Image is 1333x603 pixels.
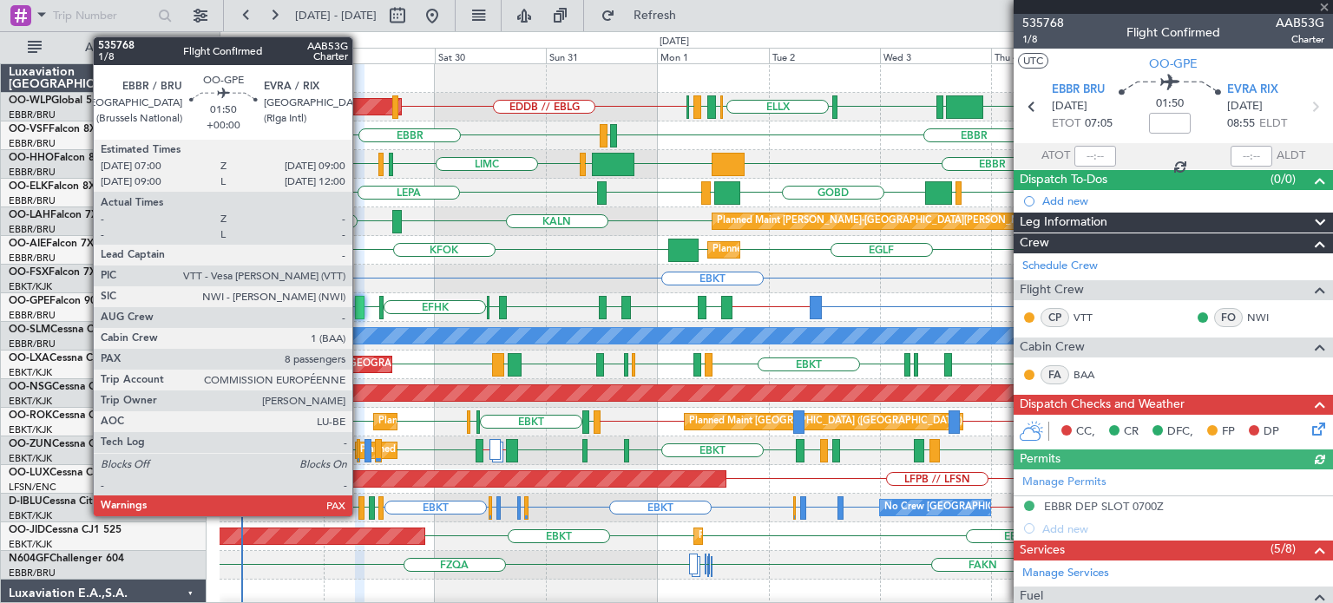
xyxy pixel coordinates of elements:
[1247,310,1286,325] a: NWI
[9,468,49,478] span: OO-LUX
[1052,82,1105,99] span: EBBR BRU
[9,366,52,379] a: EBKT/KJK
[9,468,146,478] a: OO-LUXCessna Citation CJ4
[9,324,147,335] a: OO-SLMCessna Citation XLS
[991,48,1102,63] div: Thu 4
[1276,14,1324,32] span: AAB53G
[9,280,52,293] a: EBKT/KJK
[9,309,56,322] a: EBBR/BRU
[9,353,146,364] a: OO-LXACessna Citation CJ4
[253,265,456,292] div: Planned Maint Kortrijk-[GEOGRAPHIC_DATA]
[9,124,49,134] span: OO-VSF
[1020,338,1085,357] span: Cabin Crew
[9,423,52,436] a: EBKT/KJK
[1020,170,1107,190] span: Dispatch To-Dos
[546,48,657,63] div: Sun 31
[699,523,901,549] div: Planned Maint Kortrijk-[GEOGRAPHIC_DATA]
[1227,115,1255,133] span: 08:55
[9,382,148,392] a: OO-NSGCessna Citation CJ4
[212,48,323,63] div: Thu 28
[9,137,56,150] a: EBBR/BRU
[9,296,49,306] span: OO-GPE
[9,223,56,236] a: EBBR/BRU
[1074,367,1113,383] a: BAA
[1126,23,1220,42] div: Flight Confirmed
[9,324,50,335] span: OO-SLM
[9,239,46,249] span: OO-AIE
[1041,365,1069,384] div: FA
[9,252,56,265] a: EBBR/BRU
[1022,565,1109,582] a: Manage Services
[378,409,581,435] div: Planned Maint Kortrijk-[GEOGRAPHIC_DATA]
[1214,308,1243,327] div: FO
[1020,280,1084,300] span: Flight Crew
[1022,32,1064,47] span: 1/8
[9,554,49,564] span: N604GF
[9,410,148,421] a: OO-ROKCessna Citation CJ4
[9,496,136,507] a: D-IBLUCessna Citation M2
[9,181,95,192] a: OO-ELKFalcon 8X
[9,481,56,494] a: LFSN/ENC
[9,166,56,179] a: EBBR/BRU
[9,124,96,134] a: OO-VSFFalcon 8X
[1264,423,1279,441] span: DP
[295,8,377,23] span: [DATE] - [DATE]
[1271,540,1296,558] span: (5/8)
[9,210,50,220] span: OO-LAH
[9,439,52,449] span: OO-ZUN
[593,2,697,29] button: Refresh
[1259,115,1287,133] span: ELDT
[9,153,54,163] span: OO-HHO
[1156,95,1184,113] span: 01:50
[1020,395,1185,415] span: Dispatch Checks and Weather
[9,296,153,306] a: OO-GPEFalcon 900EX EASy II
[1020,541,1065,560] span: Services
[9,538,52,551] a: EBKT/KJK
[223,35,253,49] div: [DATE]
[1074,310,1113,325] a: VTT
[657,48,768,63] div: Mon 1
[9,439,148,449] a: OO-ZUNCessna Citation CJ4
[9,108,56,121] a: EBBR/BRU
[9,382,52,392] span: OO-NSG
[1020,213,1107,233] span: Leg Information
[1124,423,1139,441] span: CR
[660,35,689,49] div: [DATE]
[717,208,1230,234] div: Planned Maint [PERSON_NAME]-[GEOGRAPHIC_DATA][PERSON_NAME] ([GEOGRAPHIC_DATA][PERSON_NAME])
[1041,147,1070,165] span: ATOT
[9,395,52,408] a: EBKT/KJK
[1042,193,1324,208] div: Add new
[9,210,98,220] a: OO-LAHFalcon 7X
[9,410,52,421] span: OO-ROK
[53,3,153,29] input: Trip Number
[619,10,692,22] span: Refresh
[9,194,56,207] a: EBBR/BRU
[244,294,558,320] div: Planned Maint [GEOGRAPHIC_DATA] ([GEOGRAPHIC_DATA] National)
[880,48,991,63] div: Wed 3
[1167,423,1193,441] span: DFC,
[9,452,52,465] a: EBKT/KJK
[9,338,56,351] a: EBBR/BRU
[1085,115,1113,133] span: 07:05
[9,95,110,106] a: OO-WLPGlobal 5500
[324,48,435,63] div: Fri 29
[9,353,49,364] span: OO-LXA
[1276,32,1324,47] span: Charter
[769,48,880,63] div: Tue 2
[9,554,124,564] a: N604GFChallenger 604
[9,267,96,278] a: OO-FSXFalcon 7X
[19,34,188,62] button: All Aircraft
[1227,82,1278,99] span: EVRA RIX
[1149,55,1198,73] span: OO-GPE
[9,239,94,249] a: OO-AIEFalcon 7X
[9,525,45,535] span: OO-JID
[1022,258,1098,275] a: Schedule Crew
[1277,147,1305,165] span: ALDT
[244,351,446,377] div: Planned Maint Kortrijk-[GEOGRAPHIC_DATA]
[1052,98,1087,115] span: [DATE]
[9,496,43,507] span: D-IBLU
[884,495,1175,521] div: No Crew [GEOGRAPHIC_DATA] ([GEOGRAPHIC_DATA] National)
[1052,115,1080,133] span: ETOT
[9,181,48,192] span: OO-ELK
[712,237,986,263] div: Planned Maint [GEOGRAPHIC_DATA] ([GEOGRAPHIC_DATA])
